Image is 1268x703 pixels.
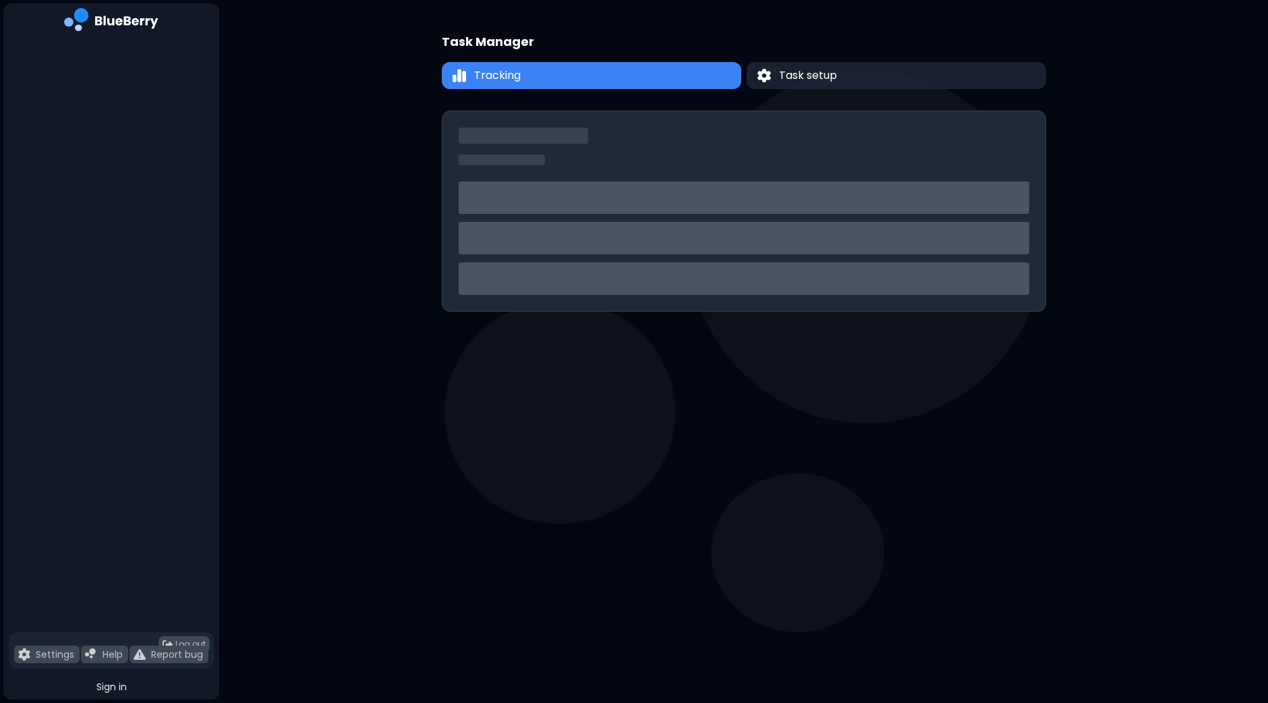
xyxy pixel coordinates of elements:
[757,69,771,83] img: Task setup
[747,62,1046,89] button: Task setupTask setup
[64,8,158,36] img: company logo
[163,640,173,650] img: logout
[175,639,206,650] span: Log out
[779,67,837,84] span: Task setup
[151,648,203,660] p: Report bug
[474,67,521,84] span: Tracking
[134,648,146,660] img: file icon
[442,32,534,51] h1: Task Manager
[85,648,97,660] img: file icon
[103,648,123,660] p: Help
[442,62,741,89] button: TrackingTracking
[453,68,466,84] img: Tracking
[9,674,214,700] button: Sign in
[36,648,74,660] p: Settings
[18,648,30,660] img: file icon
[96,681,127,693] span: Sign in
